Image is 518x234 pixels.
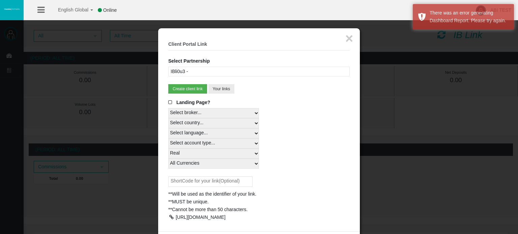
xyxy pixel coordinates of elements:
div: Copy Direct Link [168,215,174,220]
button: Your links [208,84,235,94]
div: **Cannot be more than 50 characters. [168,206,350,213]
div: IBli0u3 - [168,67,350,76]
button: × [345,32,353,45]
span: Landing Page? [176,100,210,105]
img: logo.svg [3,8,20,10]
span: Online [103,7,117,13]
div: [URL][DOMAIN_NAME] [176,214,226,220]
span: English Global [49,7,88,12]
div: There was an error generating Dashboard Report. Please try again. [430,9,509,25]
div: **Will be used as the identifier of your link. [168,190,350,198]
button: Create client link [168,84,207,94]
input: ShortCode for your link(Optional) [168,176,253,187]
div: **MUST be unique. [168,198,350,206]
label: Select Partnership [168,57,210,65]
b: Client Portal Link [168,41,207,47]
